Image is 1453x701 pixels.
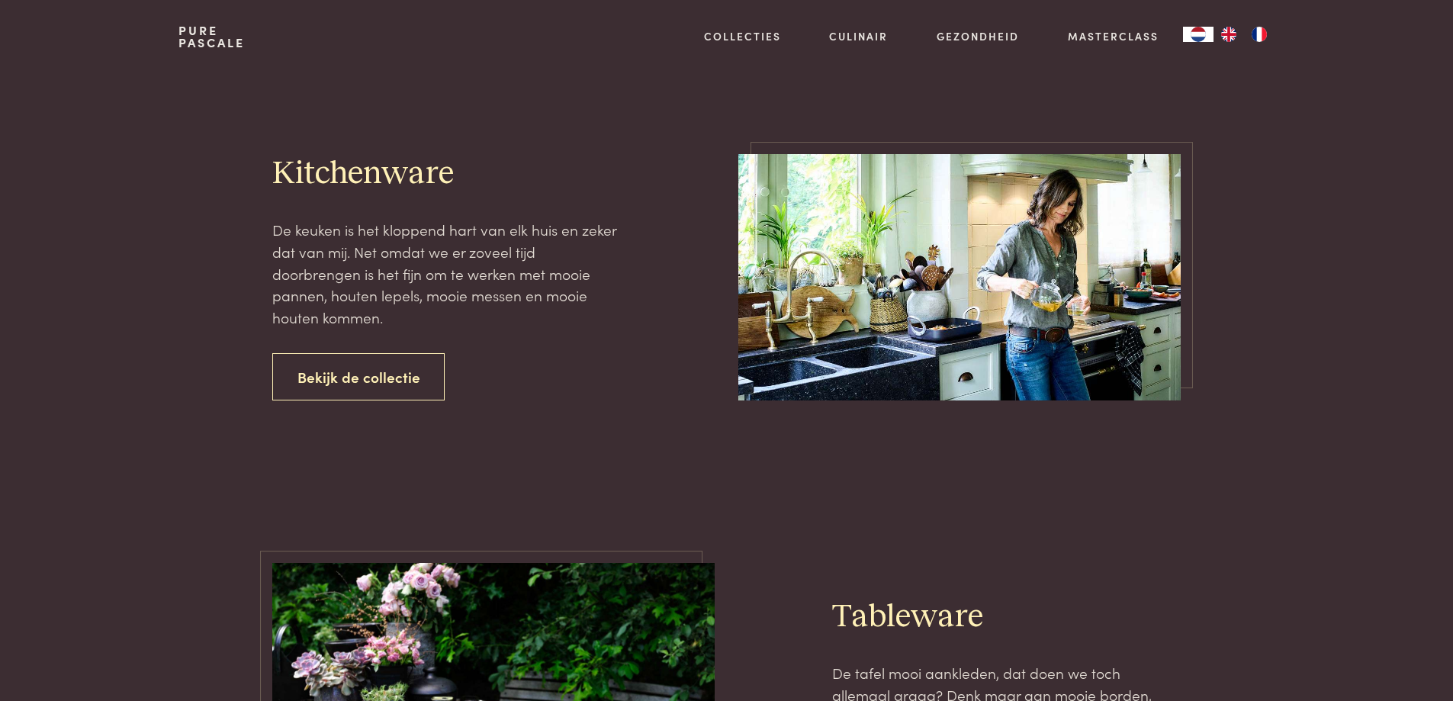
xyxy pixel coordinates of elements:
[1214,27,1244,42] a: EN
[272,353,445,401] a: Bekijk de collectie
[1068,28,1159,44] a: Masterclass
[178,24,245,49] a: PurePascale
[1214,27,1275,42] ul: Language list
[272,154,622,195] h2: Kitchenware
[272,219,622,328] p: De keuken is het kloppend hart van elk huis en zeker dat van mij. Net omdat we er zoveel tijd doo...
[1244,27,1275,42] a: FR
[829,28,888,44] a: Culinair
[1183,27,1275,42] aside: Language selected: Nederlands
[937,28,1019,44] a: Gezondheid
[832,597,1181,638] h2: Tableware
[738,154,1181,400] img: pure-pascale-naessens-pn356186
[1183,27,1214,42] a: NL
[1183,27,1214,42] div: Language
[704,28,781,44] a: Collecties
